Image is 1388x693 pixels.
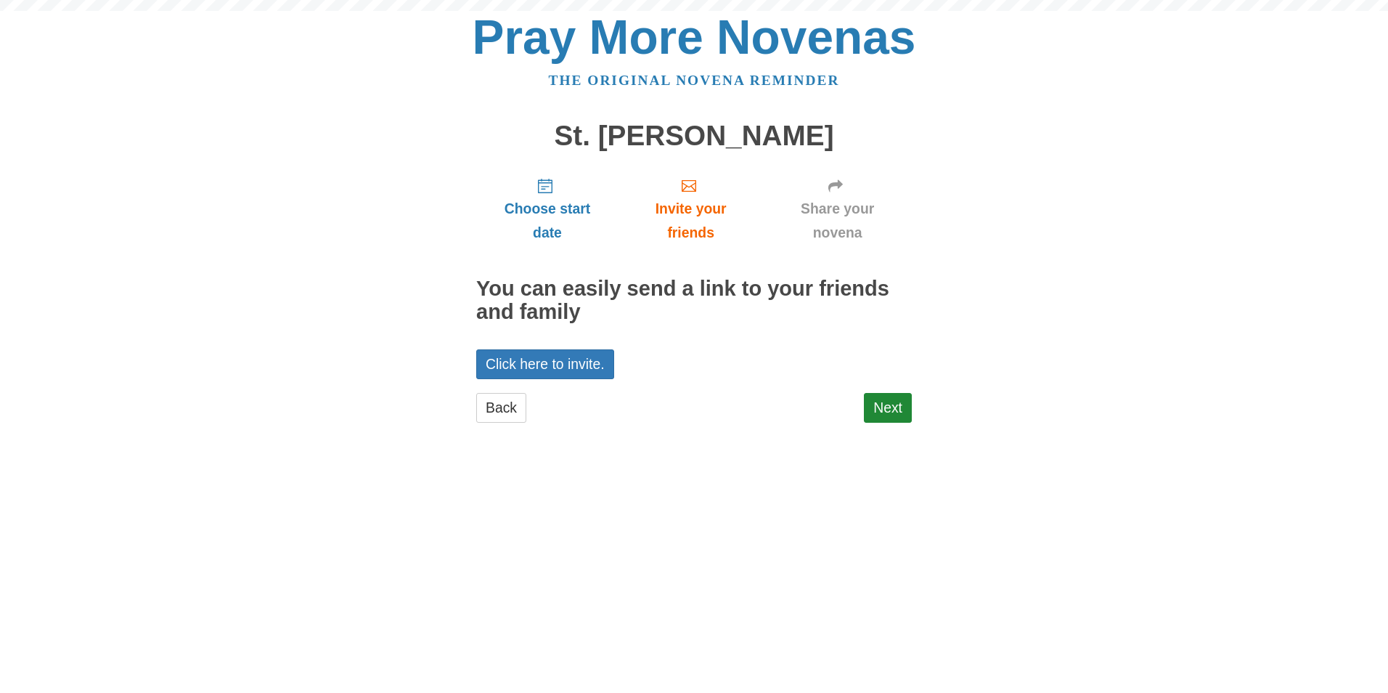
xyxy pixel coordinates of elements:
h2: You can easily send a link to your friends and family [476,277,912,324]
span: Choose start date [491,197,604,245]
a: Click here to invite. [476,349,614,379]
a: Back [476,393,526,423]
span: Share your novena [777,197,897,245]
a: Share your novena [763,166,912,252]
a: Pray More Novenas [473,10,916,64]
span: Invite your friends [633,197,748,245]
a: The original novena reminder [549,73,840,88]
a: Invite your friends [619,166,763,252]
h1: St. [PERSON_NAME] [476,121,912,152]
a: Choose start date [476,166,619,252]
a: Next [864,393,912,423]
